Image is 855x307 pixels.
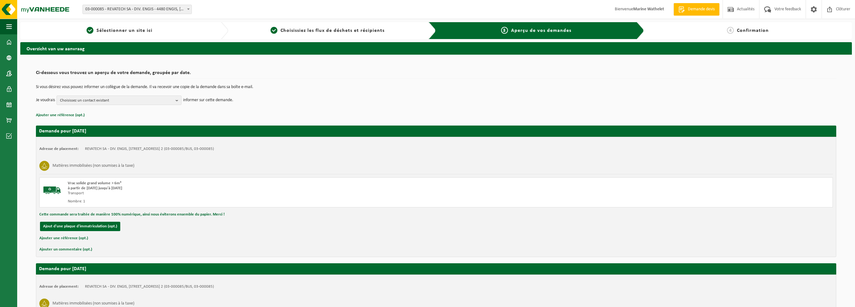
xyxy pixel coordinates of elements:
a: 2Choisissiez les flux de déchets et récipients [231,27,424,34]
span: Confirmation [737,28,769,33]
button: Ajouter une référence (opt.) [39,234,88,242]
td: REVATECH SA - DIV. ENGIS, [STREET_ADDRESS] 2 (03-000085/BUS, 03-000085) [85,284,214,289]
span: Vrac solide grand volume > 6m³ [68,181,121,185]
h2: Overzicht van uw aanvraag [20,42,852,54]
a: Demande devis [674,3,719,16]
span: 2 [271,27,277,34]
img: BL-SO-LV.png [43,181,62,200]
strong: Marine Wathelet [633,7,664,12]
p: Si vous désirez vous pouvez informer un collègue de la demande. Il va recevoir une copie de la de... [36,85,836,89]
span: 03-000085 - REVATECH SA - DIV. ENGIS - 4480 ENGIS, RUE DU PARC INDUSTRIEL 2 [82,5,192,14]
strong: Adresse de placement: [39,147,79,151]
h3: Matières immobilisées (non soumises à la taxe) [52,161,134,171]
span: Sélectionner un site ici [97,28,152,33]
span: Aperçu de vos demandes [511,28,571,33]
button: Cette commande sera traitée de manière 100% numérique, ainsi nous éviterons ensemble du papier. M... [39,210,225,219]
div: Nombre: 1 [68,199,461,204]
span: 1 [87,27,93,34]
button: Ajouter une référence (opt.) [36,111,85,119]
strong: Demande pour [DATE] [39,129,86,134]
p: informer sur cette demande. [183,96,233,105]
span: Demande devis [686,6,716,12]
span: 03-000085 - REVATECH SA - DIV. ENGIS - 4480 ENGIS, RUE DU PARC INDUSTRIEL 2 [83,5,191,14]
strong: Adresse de placement: [39,285,79,289]
span: 4 [727,27,734,34]
span: 3 [501,27,508,34]
a: 1Sélectionner un site ici [23,27,216,34]
h2: Ci-dessous vous trouvez un aperçu de votre demande, groupée par date. [36,70,836,79]
td: REVATECH SA - DIV. ENGIS, [STREET_ADDRESS] 2 (03-000085/BUS, 03-000085) [85,146,214,151]
span: Choisissiez les flux de déchets et récipients [281,28,385,33]
strong: Demande pour [DATE] [39,266,86,271]
button: Choisissez un contact existant [57,96,181,105]
p: Je voudrais [36,96,55,105]
button: Ajout d'une plaque d'immatriculation (opt.) [40,222,120,231]
strong: à partir de [DATE] jusqu'à [DATE] [68,186,122,190]
button: Ajouter un commentaire (opt.) [39,245,92,254]
span: Choisissez un contact existant [60,96,173,105]
div: Transport [68,191,461,196]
